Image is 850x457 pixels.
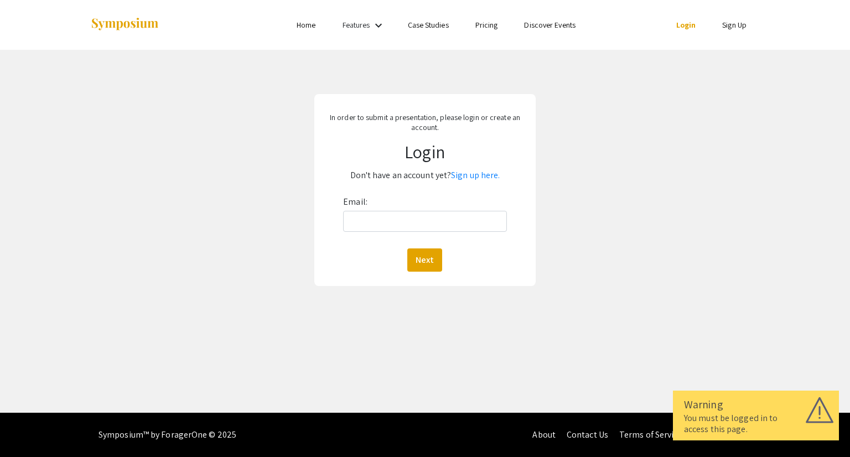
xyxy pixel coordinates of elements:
mat-icon: Expand Features list [372,19,385,32]
div: Warning [684,396,828,413]
div: Symposium™ by ForagerOne © 2025 [99,413,236,457]
img: Symposium by ForagerOne [90,17,159,32]
p: In order to submit a presentation, please login or create an account. [323,112,527,132]
a: Pricing [475,20,498,30]
label: Email: [343,193,367,211]
a: Case Studies [408,20,449,30]
a: Discover Events [524,20,576,30]
h1: Login [323,141,527,162]
a: Login [676,20,696,30]
a: Sign up here. [451,169,500,181]
p: Don't have an account yet? [323,167,527,184]
a: Sign Up [722,20,747,30]
button: Next [407,248,442,272]
a: Terms of Service [619,429,682,440]
a: Home [297,20,315,30]
a: About [532,429,556,440]
a: Features [343,20,370,30]
div: You must be logged in to access this page. [684,413,828,435]
a: Contact Us [567,429,608,440]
